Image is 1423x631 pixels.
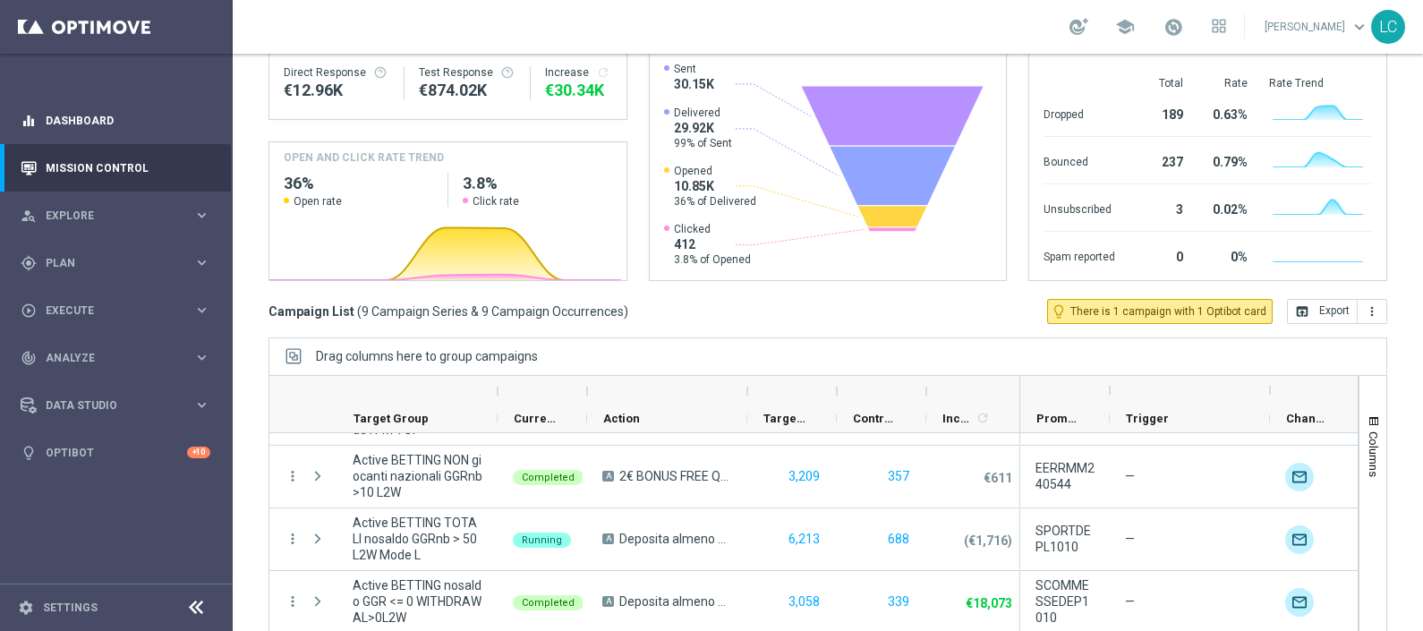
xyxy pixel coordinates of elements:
[46,305,193,316] span: Execute
[1137,76,1183,90] div: Total
[1295,304,1309,319] i: open_in_browser
[1051,303,1067,320] i: lightbulb_outline
[522,472,575,483] span: Completed
[268,303,628,320] h3: Campaign List
[284,149,444,166] h4: OPEN AND CLICK RATE TREND
[21,350,37,366] i: track_changes
[624,303,628,320] span: )
[674,222,751,236] span: Clicked
[1044,241,1115,269] div: Spam reported
[419,65,516,80] div: Test Response
[285,531,301,547] button: more_vert
[674,120,732,136] span: 29.92K
[20,446,211,460] button: lightbulb Optibot +10
[419,80,516,101] div: €874,018
[513,593,584,610] colored-tag: Completed
[1125,469,1135,483] span: —
[513,531,571,548] colored-tag: Running
[886,528,911,550] button: 688
[46,400,193,411] span: Data Studio
[1125,594,1135,609] span: —
[20,114,211,128] button: equalizer Dashboard
[1287,299,1358,324] button: open_in_browser Export
[602,596,614,607] span: A
[545,80,612,101] div: €30,340
[602,471,614,482] span: A
[619,531,732,547] span: Deposita almeno 15 per 2€ freebet, deposita almeno 25€ per 5€ freebet QEL 5
[353,577,482,626] span: Active BETTING nosaldo GGR <= 0 WITHDRAWAL>0L2W
[18,600,34,616] i: settings
[1035,577,1095,626] span: SCOMMESSEDEP1010
[193,302,210,319] i: keyboard_arrow_right
[964,533,1012,549] p: (€1,716)
[21,350,193,366] div: Analyze
[787,528,822,550] button: 6,213
[1365,304,1379,319] i: more_vert
[514,412,557,425] span: Current Status
[1126,412,1169,425] span: Trigger
[353,515,482,563] span: Active BETTING TOTALI nosaldo GGRnb > 50 L2W Mode L
[1286,412,1329,425] span: Channel
[602,533,614,544] span: A
[1269,76,1372,90] div: Rate Trend
[787,591,822,613] button: 3,058
[619,593,732,610] span: Deposita almeno 10€ ricevi 500 sisal point, Deposita almeno 30€ ricevi 1500 sisal point,
[20,303,211,318] button: play_circle_outline Execute keyboard_arrow_right
[21,97,210,144] div: Dashboard
[674,164,756,178] span: Opened
[763,412,806,425] span: Targeted Customers
[20,351,211,365] button: track_changes Analyze keyboard_arrow_right
[1371,10,1405,44] div: LC
[1137,98,1183,127] div: 189
[1115,17,1135,37] span: school
[21,429,210,476] div: Optibot
[545,65,612,80] div: Increase
[193,254,210,271] i: keyboard_arrow_right
[1205,241,1248,269] div: 0%
[522,534,562,546] span: Running
[853,412,896,425] span: Control Customers
[1205,146,1248,175] div: 0.79%
[1358,299,1387,324] button: more_vert
[20,209,211,223] button: person_search Explore keyboard_arrow_right
[1285,588,1314,617] div: Optimail
[46,353,193,363] span: Analyze
[674,194,756,209] span: 36% of Delivered
[1047,299,1273,324] button: lightbulb_outline There is 1 campaign with 1 Optibot card
[46,97,210,144] a: Dashboard
[1044,98,1115,127] div: Dropped
[1285,525,1314,554] div: Optimail
[20,398,211,413] button: Data Studio keyboard_arrow_right
[1205,76,1248,90] div: Rate
[21,445,37,461] i: lightbulb
[1035,523,1095,555] span: SPORTDEPL1010
[20,256,211,270] button: gps_fixed Plan keyboard_arrow_right
[43,602,98,613] a: Settings
[1137,241,1183,269] div: 0
[187,447,210,458] div: +10
[674,252,751,267] span: 3.8% of Opened
[1350,17,1369,37] span: keyboard_arrow_down
[357,303,362,320] span: (
[596,65,610,80] button: refresh
[21,397,193,414] div: Data Studio
[942,412,973,425] span: Increase
[285,468,301,484] button: more_vert
[966,595,1012,611] p: €18,073
[674,106,732,120] span: Delivered
[46,144,210,192] a: Mission Control
[1285,463,1314,491] div: Optimail
[886,465,911,488] button: 357
[976,411,990,425] i: refresh
[674,236,751,252] span: 412
[1137,193,1183,222] div: 3
[353,452,482,500] span: Active BETTING NON giocanti nazionali GGRnb>10 L2W
[316,349,538,363] div: Row Groups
